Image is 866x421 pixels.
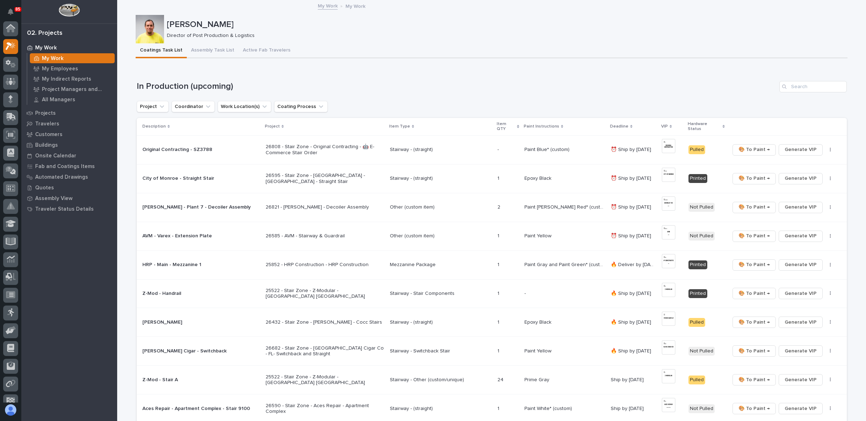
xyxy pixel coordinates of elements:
a: My Work [27,53,117,63]
span: 🎨 To Paint → [739,145,770,154]
p: Description [142,123,166,130]
p: Paint Blue* (custom) [524,145,571,153]
a: My Indirect Reports [27,74,117,84]
p: [PERSON_NAME] [142,319,260,325]
button: Generate VIP [779,317,823,328]
div: Not Pulled [688,347,715,356]
tr: [PERSON_NAME] - Plant 7 - Decoiler Assembly26821 - [PERSON_NAME] - Decoiler AssemblyOther (custom... [137,193,847,222]
tr: City of Monroe - Straight Stair26595 - Stair Zone - [GEOGRAPHIC_DATA] - [GEOGRAPHIC_DATA] - Strai... [137,164,847,193]
p: Mezzanine Package [390,262,492,268]
span: 🎨 To Paint → [739,203,770,211]
p: 🔥 Deliver by [DATE] [611,260,658,268]
p: Stairway - (straight) [390,147,492,153]
p: 1 [497,404,501,412]
p: Paint [PERSON_NAME] Red* (custom) [524,203,606,210]
p: Projects [35,110,56,117]
div: Printed [688,174,707,183]
a: My Employees [27,64,117,74]
p: Other (custom item) [390,233,492,239]
button: 🎨 To Paint → [732,173,776,184]
p: Paint Gray and Paint Green* (custom) [524,260,606,268]
p: 26590 - Stair Zone - Aces Repair - Apartment Complex [266,403,384,415]
div: Pulled [688,145,705,154]
p: ⏰ Ship by [DATE] [611,203,653,210]
p: - [524,289,527,297]
p: Director of Post Production & Logistics [167,33,842,39]
button: Generate VIP [779,403,823,414]
span: Generate VIP [785,260,817,269]
a: Quotes [21,182,117,193]
button: Generate VIP [779,259,823,271]
span: 🎨 To Paint → [739,318,770,326]
p: 1 [497,347,501,354]
p: Customers [35,131,62,138]
button: 🎨 To Paint → [732,403,776,414]
a: Customers [21,129,117,140]
span: 🎨 To Paint → [739,232,770,240]
button: 🎨 To Paint → [732,317,776,328]
button: Project [137,101,169,112]
p: Fab and Coatings Items [35,163,95,170]
div: Printed [688,289,707,298]
button: 🎨 To Paint → [732,259,776,271]
p: Z-Mod - Stair A [142,377,260,383]
span: 🎨 To Paint → [739,289,770,298]
p: AVM - Varex - Extension Plate [142,233,260,239]
p: My Work [42,55,64,62]
p: 1 [497,289,501,297]
p: HRP - Main - Mezzanine 1 [142,262,260,268]
p: Ship by [DATE] [611,404,645,412]
p: Item Type [389,123,410,130]
button: 🎨 To Paint → [732,202,776,213]
a: Automated Drawings [21,172,117,182]
img: Workspace Logo [59,4,80,17]
button: Coordinator [171,101,215,112]
div: 02. Projects [27,29,62,37]
p: Item QTY [497,120,516,133]
p: 1 [497,232,501,239]
p: Original Contracting - SZ3788 [142,147,260,153]
button: 🎨 To Paint → [732,374,776,385]
p: Stairway - Other (custom/unique) [390,377,492,383]
div: Search [779,81,847,92]
p: 25522 - Stair Zone - Z-Modular - [GEOGRAPHIC_DATA] [GEOGRAPHIC_DATA] [266,288,384,300]
span: 🎨 To Paint → [739,174,770,183]
p: 2 [497,203,502,210]
p: 🔥 Ship by [DATE] [611,289,653,297]
p: Z-Mod - Handrail [142,291,260,297]
p: 26585 - AVM - Stairway & Guardrail [266,233,384,239]
span: 🎨 To Paint → [739,376,770,384]
tr: Original Contracting - SZ378826808 - Stair Zone - Original Contracting - 🤖 E-Commerce Stair Order... [137,135,847,164]
p: 26682 - Stair Zone - [GEOGRAPHIC_DATA] Cigar Co - FL- Switchback and Straight [266,345,384,357]
p: Deadline [610,123,628,130]
p: All Managers [42,97,75,103]
button: 🎨 To Paint → [732,288,776,299]
a: Projects [21,108,117,118]
div: Pulled [688,318,705,327]
p: Stairway - Switchback Stair [390,348,492,354]
span: Generate VIP [785,289,817,298]
button: Active Fab Travelers [239,43,295,58]
button: 🎨 To Paint → [732,231,776,242]
span: 🎨 To Paint → [739,404,770,413]
p: Ship by [DATE] [611,376,645,383]
p: 25852 - HRP Construction - HRP Construction [266,262,384,268]
button: Work Location(s) [218,101,271,112]
a: Project Managers and Engineers [27,84,117,94]
p: 🔥 Ship by [DATE] [611,347,653,354]
button: Generate VIP [779,374,823,385]
button: users-avatar [3,403,18,417]
button: Generate VIP [779,231,823,242]
div: Printed [688,260,707,269]
p: Onsite Calendar [35,153,76,159]
p: 25522 - Stair Zone - Z-Modular - [GEOGRAPHIC_DATA] [GEOGRAPHIC_DATA] [266,374,384,386]
button: Notifications [3,4,18,19]
p: My Employees [42,66,78,72]
a: Traveler Status Details [21,204,117,214]
p: ⏰ Ship by [DATE] [611,145,653,153]
tr: [PERSON_NAME] Cigar - Switchback26682 - Stair Zone - [GEOGRAPHIC_DATA] Cigar Co - FL- Switchback ... [137,337,847,366]
button: Generate VIP [779,144,823,156]
p: 85 [16,7,20,12]
button: Generate VIP [779,288,823,299]
p: VIP [661,123,668,130]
